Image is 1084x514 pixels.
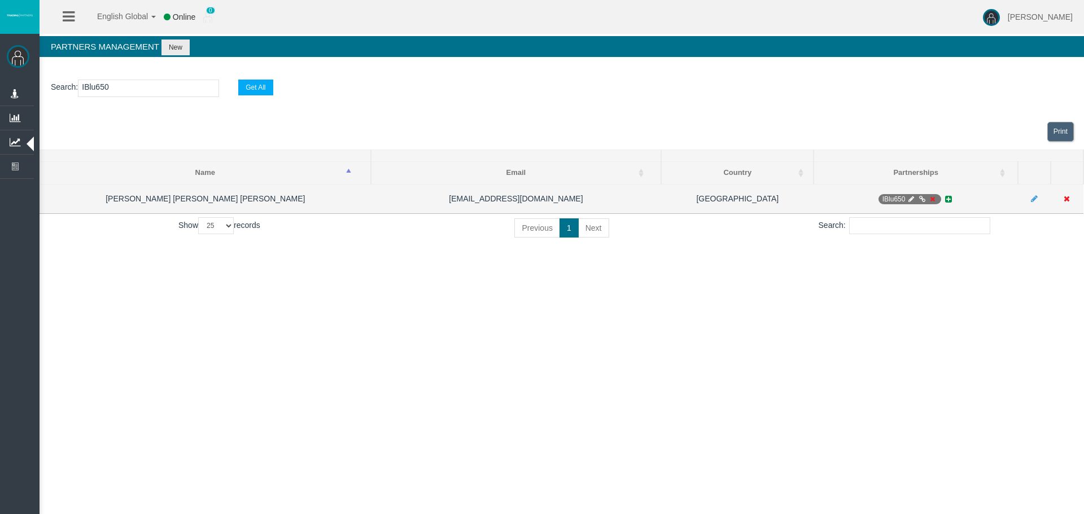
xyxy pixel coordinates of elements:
td: [GEOGRAPHIC_DATA] [661,184,814,213]
a: Previous [514,218,560,238]
span: Print [1054,128,1068,135]
td: [PERSON_NAME] [PERSON_NAME] [PERSON_NAME] [40,184,371,213]
select: Showrecords [198,217,234,234]
td: [EMAIL_ADDRESS][DOMAIN_NAME] [371,184,662,213]
span: Partners Management [51,42,159,51]
i: Generate Direct Link [918,196,926,203]
button: New [161,39,190,55]
span: English Global [82,12,148,21]
img: user_small.png [203,12,212,23]
i: Deactivate Partnership [928,196,937,203]
th: Country: activate to sort column ascending [661,162,814,184]
span: 0 [206,7,215,14]
p: : [51,80,1073,97]
input: Search: [849,217,990,234]
th: Name: activate to sort column descending [40,162,371,184]
label: Search [51,81,76,94]
a: Next [578,218,609,238]
th: Partnerships: activate to sort column ascending [814,162,1017,184]
i: Manage Partnership [907,196,916,203]
button: Get All [238,80,273,95]
i: Add new Partnership [943,195,954,203]
a: 1 [560,218,579,238]
a: View print view [1047,122,1074,142]
span: [PERSON_NAME] [1008,12,1073,21]
img: user-image [983,9,1000,26]
span: Online [173,12,195,21]
th: Email: activate to sort column ascending [371,162,662,184]
span: IB [878,194,941,204]
label: Search: [819,217,990,234]
img: logo.svg [6,13,34,17]
label: Show records [178,217,260,234]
